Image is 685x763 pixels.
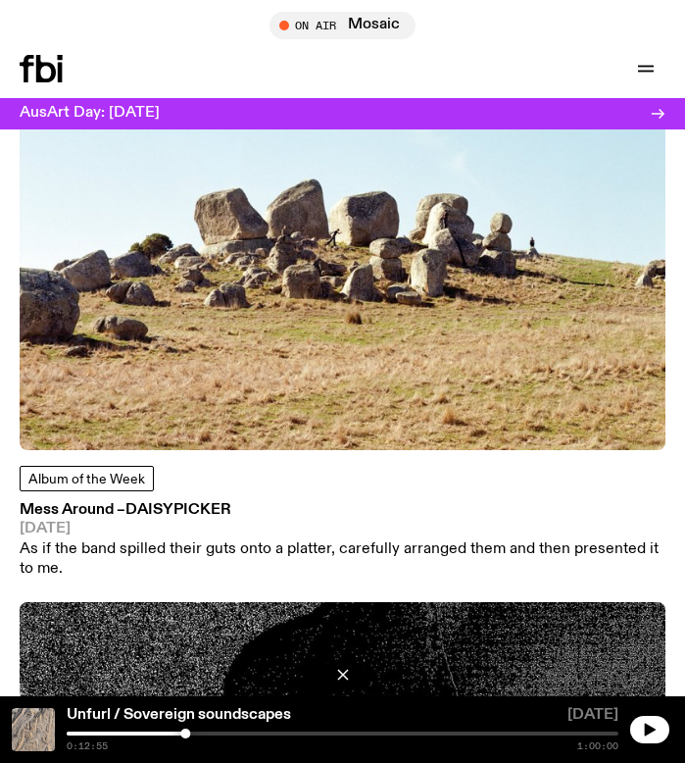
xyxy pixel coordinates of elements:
[12,708,55,751] img: a close up of rocks at la perouse in so called sydney
[125,502,231,518] span: Daisypicker
[28,473,145,486] span: Album of the Week
[20,540,665,578] p: As if the band spilled their guts onto a platter, carefully arranged them and then presented it t...
[20,503,665,579] a: Mess Around –Daisypicker[DATE]As if the band spilled their guts onto a platter, carefully arrange...
[20,503,665,518] h3: Mess Around –
[269,12,416,39] button: On AirMosaic
[567,708,618,728] span: [DATE]
[20,106,160,121] h3: AusArt Day: [DATE]
[67,707,291,723] a: Unfurl / Sovereign soundscapes
[20,522,665,536] span: [DATE]
[577,741,618,751] span: 1:00:00
[67,741,108,751] span: 0:12:55
[20,466,154,491] a: Album of the Week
